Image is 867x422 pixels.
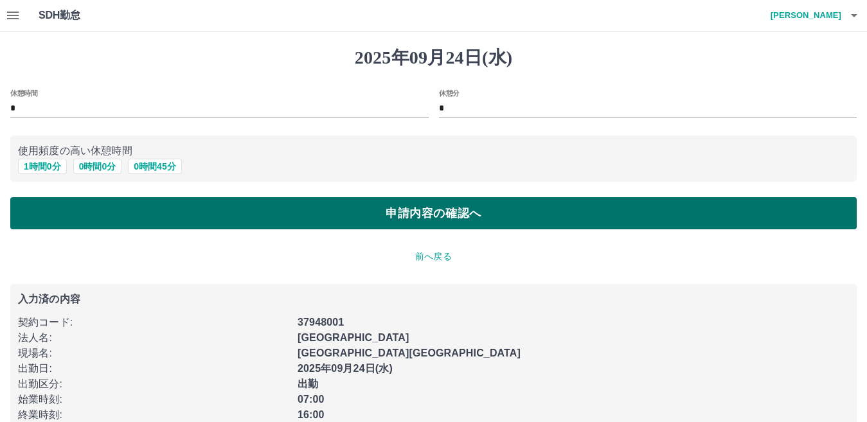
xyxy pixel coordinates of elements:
[18,346,290,361] p: 現場名 :
[18,361,290,376] p: 出勤日 :
[298,317,344,328] b: 37948001
[298,409,325,420] b: 16:00
[439,88,460,98] label: 休憩分
[298,347,521,358] b: [GEOGRAPHIC_DATA][GEOGRAPHIC_DATA]
[18,315,290,330] p: 契約コード :
[10,197,857,229] button: 申請内容の確認へ
[73,159,122,174] button: 0時間0分
[298,378,318,389] b: 出勤
[18,392,290,407] p: 始業時刻 :
[18,330,290,346] p: 法人名 :
[18,376,290,392] p: 出勤区分 :
[298,363,393,374] b: 2025年09月24日(水)
[298,394,325,405] b: 07:00
[18,294,849,304] p: 入力済の内容
[10,250,857,263] p: 前へ戻る
[10,88,37,98] label: 休憩時間
[18,143,849,159] p: 使用頻度の高い休憩時間
[128,159,181,174] button: 0時間45分
[298,332,409,343] b: [GEOGRAPHIC_DATA]
[10,47,857,69] h1: 2025年09月24日(水)
[18,159,67,174] button: 1時間0分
